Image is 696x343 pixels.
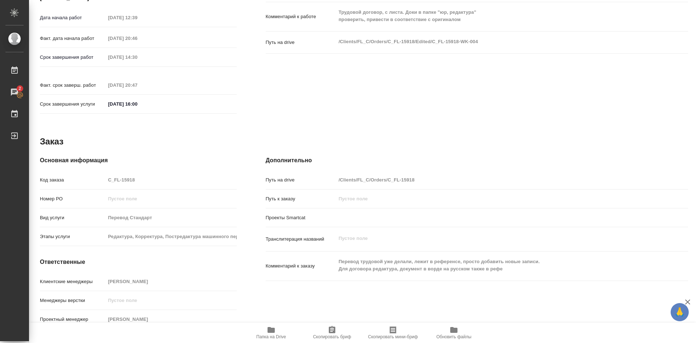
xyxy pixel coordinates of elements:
p: Проектный менеджер [40,316,105,323]
h4: Ответственные [40,258,237,266]
input: Пустое поле [105,231,237,242]
p: Факт. срок заверш. работ [40,82,105,89]
p: Этапы услуги [40,233,105,240]
p: Проекты Smartcat [266,214,336,221]
p: Срок завершения услуги [40,101,105,108]
input: Пустое поле [105,212,237,223]
input: Пустое поле [336,175,653,185]
p: Вид услуги [40,214,105,221]
p: Клиентские менеджеры [40,278,105,285]
p: Комментарий к заказу [266,262,336,270]
span: Скопировать бриф [313,334,351,339]
input: Пустое поле [336,193,653,204]
p: Путь на drive [266,176,336,184]
h2: Заказ [40,136,63,147]
input: Пустое поле [105,175,237,185]
a: 2 [2,83,27,101]
input: Пустое поле [105,193,237,204]
button: Скопировать мини-бриф [362,323,423,343]
h4: Основная информация [40,156,237,165]
button: Папка на Drive [241,323,302,343]
input: Пустое поле [105,52,169,62]
p: Номер РО [40,195,105,203]
input: Пустое поле [105,33,169,44]
input: Пустое поле [105,314,237,324]
button: Обновить файлы [423,323,484,343]
input: ✎ Введи что-нибудь [105,99,169,109]
p: Путь на drive [266,39,336,46]
p: Комментарий к работе [266,13,336,20]
span: Скопировать мини-бриф [368,334,418,339]
h4: Дополнительно [266,156,688,165]
span: 🙏 [674,305,686,320]
p: Путь к заказу [266,195,336,203]
span: 2 [14,85,25,92]
textarea: Трудовой договор, с листа. Доки в папке "юр, редактура" проверить, привести в соответствие с ориг... [336,6,653,26]
span: Обновить файлы [436,334,472,339]
input: Пустое поле [105,12,169,23]
span: Папка на Drive [256,334,286,339]
button: Скопировать бриф [302,323,362,343]
p: Менеджеры верстки [40,297,105,304]
p: Транслитерация названий [266,236,336,243]
input: Пустое поле [105,276,237,287]
input: Пустое поле [105,80,169,90]
input: Пустое поле [105,295,237,306]
p: Факт. дата начала работ [40,35,105,42]
textarea: Перевод трудовой уже делали, лежит в референсе, просто добавить новые записи. Для договора редакт... [336,256,653,275]
button: 🙏 [671,303,689,321]
p: Код заказа [40,176,105,184]
p: Дата начала работ [40,14,105,21]
textarea: /Clients/FL_C/Orders/C_FL-15918/Edited/C_FL-15918-WK-004 [336,36,653,48]
p: Срок завершения работ [40,54,105,61]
